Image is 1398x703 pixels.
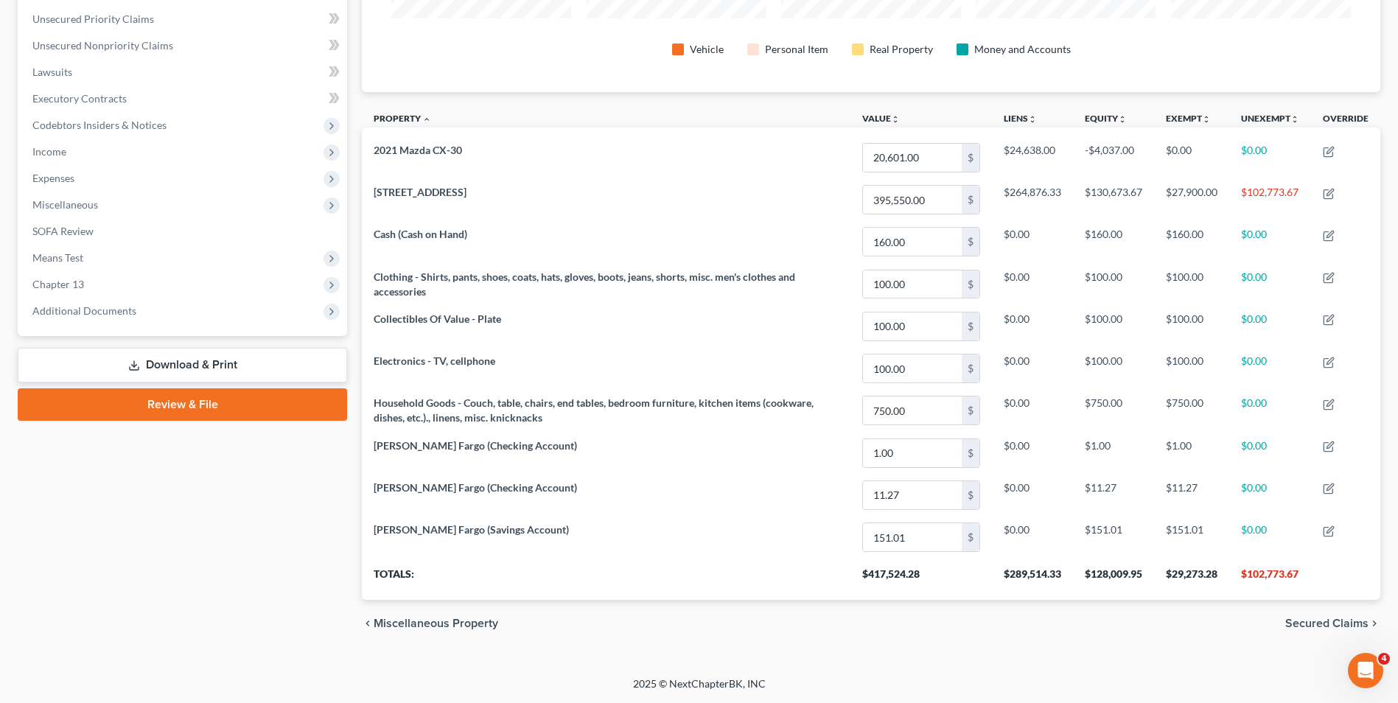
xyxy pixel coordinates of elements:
[32,304,136,317] span: Additional Documents
[374,481,577,494] span: [PERSON_NAME] Fargo (Checking Account)
[765,42,828,57] div: Personal Item
[32,66,72,78] span: Lawsuits
[1073,559,1154,600] th: $128,009.95
[1154,559,1229,600] th: $29,273.28
[992,390,1073,432] td: $0.00
[863,312,962,340] input: 0.00
[1202,115,1211,124] i: unfold_more
[1229,348,1311,390] td: $0.00
[1073,516,1154,558] td: $151.01
[374,228,467,240] span: Cash (Cash on Hand)
[1073,305,1154,347] td: $100.00
[422,115,431,124] i: expand_less
[992,516,1073,558] td: $0.00
[1285,618,1369,629] span: Secured Claims
[32,39,173,52] span: Unsecured Nonpriority Claims
[1229,432,1311,474] td: $0.00
[32,92,127,105] span: Executory Contracts
[279,676,1119,703] div: 2025 © NextChapterBK, INC
[992,348,1073,390] td: $0.00
[374,618,498,629] span: Miscellaneous Property
[690,42,724,57] div: Vehicle
[1154,263,1229,305] td: $100.00
[992,179,1073,221] td: $264,876.33
[962,523,979,551] div: $
[1154,432,1229,474] td: $1.00
[863,354,962,382] input: 0.00
[362,618,498,629] button: chevron_left Miscellaneous Property
[962,144,979,172] div: $
[374,144,462,156] span: 2021 Mazda CX-30
[1229,559,1311,600] th: $102,773.67
[21,6,347,32] a: Unsecured Priority Claims
[863,481,962,509] input: 0.00
[992,221,1073,263] td: $0.00
[974,42,1071,57] div: Money and Accounts
[374,186,466,198] span: [STREET_ADDRESS]
[1073,263,1154,305] td: $100.00
[1154,221,1229,263] td: $160.00
[1369,618,1380,629] i: chevron_right
[1118,115,1127,124] i: unfold_more
[21,85,347,112] a: Executory Contracts
[1154,474,1229,516] td: $11.27
[1073,390,1154,432] td: $750.00
[374,113,431,124] a: Property expand_less
[1229,179,1311,221] td: $102,773.67
[862,113,900,124] a: Valueunfold_more
[870,42,933,57] div: Real Property
[374,312,501,325] span: Collectibles Of Value - Plate
[1229,136,1311,178] td: $0.00
[1073,432,1154,474] td: $1.00
[362,618,374,629] i: chevron_left
[863,186,962,214] input: 0.00
[374,523,569,536] span: [PERSON_NAME] Fargo (Savings Account)
[32,198,98,211] span: Miscellaneous
[863,523,962,551] input: 0.00
[374,396,814,424] span: Household Goods - Couch, table, chairs, end tables, bedroom furniture, kitchen items (cookware, d...
[1229,305,1311,347] td: $0.00
[32,251,83,264] span: Means Test
[21,59,347,85] a: Lawsuits
[1241,113,1299,124] a: Unexemptunfold_more
[1154,179,1229,221] td: $27,900.00
[891,115,900,124] i: unfold_more
[962,396,979,424] div: $
[962,481,979,509] div: $
[962,186,979,214] div: $
[1229,474,1311,516] td: $0.00
[863,144,962,172] input: 0.00
[863,270,962,298] input: 0.00
[1285,618,1380,629] button: Secured Claims chevron_right
[1073,221,1154,263] td: $160.00
[32,225,94,237] span: SOFA Review
[1154,305,1229,347] td: $100.00
[1154,136,1229,178] td: $0.00
[1229,221,1311,263] td: $0.00
[374,354,495,367] span: Electronics - TV, cellphone
[1229,516,1311,558] td: $0.00
[32,119,167,131] span: Codebtors Insiders & Notices
[32,172,74,184] span: Expenses
[1348,653,1383,688] iframe: Intercom live chat
[962,354,979,382] div: $
[32,13,154,25] span: Unsecured Priority Claims
[374,270,795,298] span: Clothing - Shirts, pants, shoes, coats, hats, gloves, boots, jeans, shorts, misc. men's clothes a...
[32,145,66,158] span: Income
[1311,104,1380,137] th: Override
[1028,115,1037,124] i: unfold_more
[1073,136,1154,178] td: -$4,037.00
[374,439,577,452] span: [PERSON_NAME] Fargo (Checking Account)
[863,439,962,467] input: 0.00
[21,218,347,245] a: SOFA Review
[1229,263,1311,305] td: $0.00
[962,312,979,340] div: $
[962,270,979,298] div: $
[1154,348,1229,390] td: $100.00
[1154,516,1229,558] td: $151.01
[1073,348,1154,390] td: $100.00
[863,396,962,424] input: 0.00
[362,559,850,600] th: Totals:
[992,474,1073,516] td: $0.00
[992,559,1073,600] th: $289,514.33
